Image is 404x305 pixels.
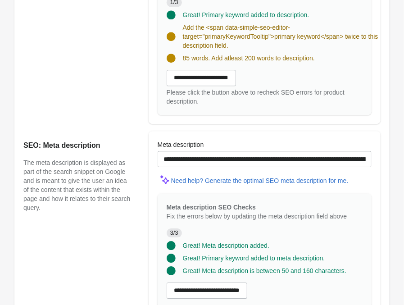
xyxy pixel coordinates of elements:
[167,204,256,211] span: Meta description SEO Checks
[183,11,309,18] span: Great! Primary keyword added to description.
[183,242,269,249] span: Great! Meta description added.
[183,267,346,274] span: Great! Meta description is between 50 and 160 characters.
[23,140,131,151] h2: SEO: Meta description
[183,55,315,62] span: 85 words. Add atleast 200 words to description.
[158,140,204,149] label: Meta description
[23,158,131,212] p: The meta description is displayed as part of the search snippet on Google and is meant to give th...
[167,88,363,106] div: Please click the button above to recheck SEO errors for product description.
[171,177,349,184] div: Need help? Generate the optimal SEO meta description for me.
[168,173,352,189] button: Need help? Generate the optimal SEO meta description for me.
[183,24,378,49] span: Add the <span data-simple-seo-editor-target="primaryKeywordTooltip">primary keyword</span> twice ...
[183,255,325,262] span: Great! Primary keyword added to meta description.
[158,173,171,186] img: MagicMinor-0c7ff6cd6e0e39933513fd390ee66b6c2ef63129d1617a7e6fa9320d2ce6cec8.svg
[167,212,363,221] p: Fix the errors below by updating the meta description field above
[167,228,182,237] span: 3/3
